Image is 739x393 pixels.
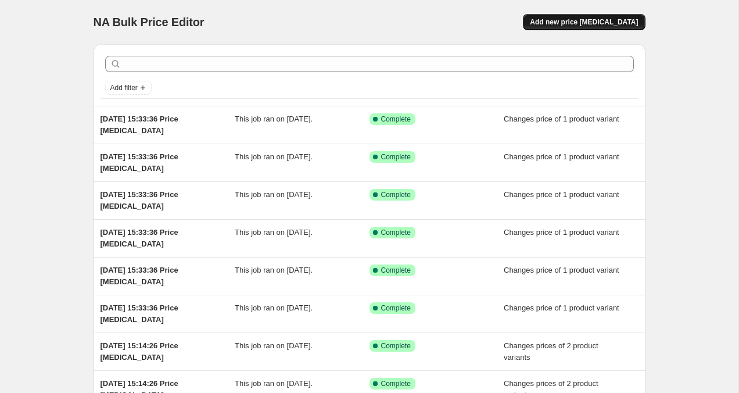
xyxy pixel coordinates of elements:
span: Complete [381,266,411,275]
span: Complete [381,190,411,199]
span: [DATE] 15:14:26 Price [MEDICAL_DATA] [101,341,178,362]
span: NA Bulk Price Editor [94,16,205,28]
span: This job ran on [DATE]. [235,379,313,388]
span: Changes price of 1 product variant [504,303,619,312]
span: Complete [381,115,411,124]
span: This job ran on [DATE]. [235,152,313,161]
span: [DATE] 15:33:36 Price [MEDICAL_DATA] [101,266,178,286]
span: This job ran on [DATE]. [235,190,313,199]
span: Changes price of 1 product variant [504,190,619,199]
span: [DATE] 15:33:36 Price [MEDICAL_DATA] [101,152,178,173]
span: [DATE] 15:33:36 Price [MEDICAL_DATA] [101,303,178,324]
span: Complete [381,303,411,313]
span: This job ran on [DATE]. [235,303,313,312]
button: Add filter [105,81,152,95]
span: Complete [381,379,411,388]
span: This job ran on [DATE]. [235,228,313,237]
span: Changes price of 1 product variant [504,228,619,237]
span: Changes prices of 2 product variants [504,341,598,362]
span: This job ran on [DATE]. [235,266,313,274]
span: This job ran on [DATE]. [235,115,313,123]
span: Changes price of 1 product variant [504,266,619,274]
span: Changes price of 1 product variant [504,152,619,161]
span: Complete [381,152,411,162]
span: Add new price [MEDICAL_DATA] [530,17,638,27]
span: Add filter [110,83,138,92]
span: [DATE] 15:33:36 Price [MEDICAL_DATA] [101,228,178,248]
span: Changes price of 1 product variant [504,115,619,123]
button: Add new price [MEDICAL_DATA] [523,14,645,30]
span: This job ran on [DATE]. [235,341,313,350]
span: [DATE] 15:33:36 Price [MEDICAL_DATA] [101,115,178,135]
span: Complete [381,341,411,351]
span: [DATE] 15:33:36 Price [MEDICAL_DATA] [101,190,178,210]
span: Complete [381,228,411,237]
